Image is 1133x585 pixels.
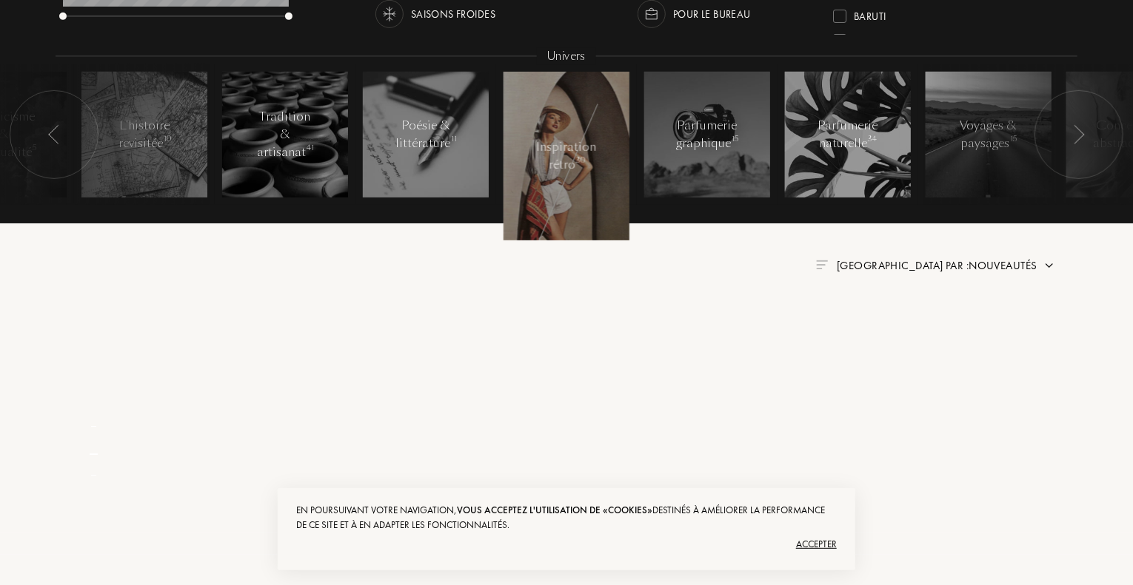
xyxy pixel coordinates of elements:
img: usage_occasion_work_white.svg [641,4,662,24]
div: Accepter [296,532,837,556]
div: Binet-Papillon [854,28,927,48]
div: Parfumerie naturelle [817,117,880,152]
img: arr_left.svg [48,125,60,144]
img: arr_left.svg [1073,125,1085,144]
div: _ [61,432,127,461]
div: Inspiration rétro [535,138,598,174]
div: En poursuivant votre navigation, destinés à améliorer la performance de ce site et à en adapter l... [296,503,837,532]
img: filter_by.png [816,260,828,269]
div: Baruti [854,4,886,24]
div: _ [61,463,127,479]
span: [GEOGRAPHIC_DATA] par : Nouveautés [837,258,1037,273]
span: 15 [732,134,739,144]
span: vous acceptez l'utilisation de «cookies» [457,504,652,516]
span: 30 [576,155,585,166]
div: Poésie & littérature [395,117,458,152]
div: Parfumerie graphique [676,117,739,152]
span: 34 [869,134,878,144]
img: pf_empty.png [64,317,123,375]
div: Univers [537,48,596,65]
span: 11 [451,134,457,144]
div: Tradition & artisanat [254,108,317,161]
img: usage_season_cold_white.svg [379,4,400,24]
img: arrow.png [1043,260,1055,271]
div: _ [61,414,127,430]
span: 41 [307,143,314,153]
